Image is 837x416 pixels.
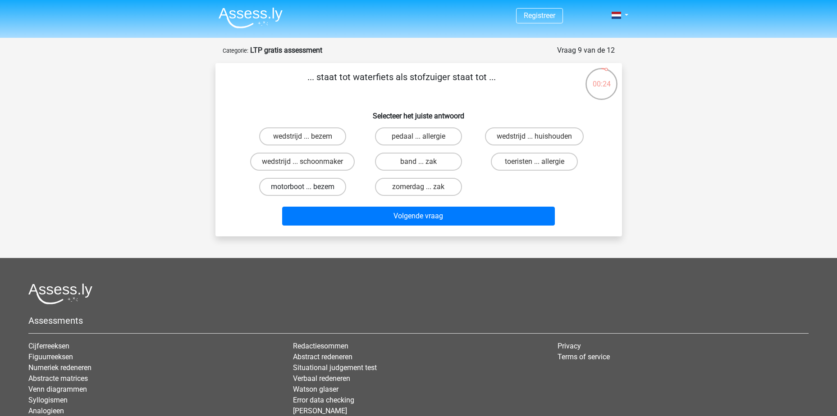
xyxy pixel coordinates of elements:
label: band ... zak [375,153,462,171]
a: Syllogismen [28,396,68,404]
a: Situational judgement test [293,363,377,372]
a: Analogieen [28,407,64,415]
button: Volgende vraag [282,207,555,226]
a: [PERSON_NAME] [293,407,347,415]
a: Cijferreeksen [28,342,69,350]
a: Watson glaser [293,385,338,393]
a: Terms of service [558,353,610,361]
div: 00:24 [585,67,618,90]
img: Assessly [219,7,283,28]
a: Abstract redeneren [293,353,352,361]
div: Vraag 9 van de 12 [557,45,615,56]
h6: Selecteer het juiste antwoord [230,104,608,120]
label: wedstrijd ... schoonmaker [250,153,355,171]
label: toeristen ... allergie [491,153,578,171]
img: Assessly logo [28,283,92,304]
a: Verbaal redeneren [293,374,350,383]
small: Categorie: [223,47,248,54]
strong: LTP gratis assessment [250,46,322,54]
label: zomerdag ... zak [375,178,462,196]
label: wedstrijd ... huishouden [485,127,584,145]
label: wedstrijd ... bezem [259,127,346,145]
label: pedaal ... allergie [375,127,462,145]
a: Redactiesommen [293,342,348,350]
a: Error data checking [293,396,354,404]
a: Abstracte matrices [28,374,88,383]
a: Numeriek redeneren [28,363,91,372]
a: Registreer [524,11,555,20]
a: Venn diagrammen [28,385,87,393]
h5: Assessments [28,315,809,326]
label: motorboot ... bezem [259,178,346,196]
a: Figuurreeksen [28,353,73,361]
p: ... staat tot waterfiets als stofzuiger staat tot ... [230,70,574,97]
a: Privacy [558,342,581,350]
